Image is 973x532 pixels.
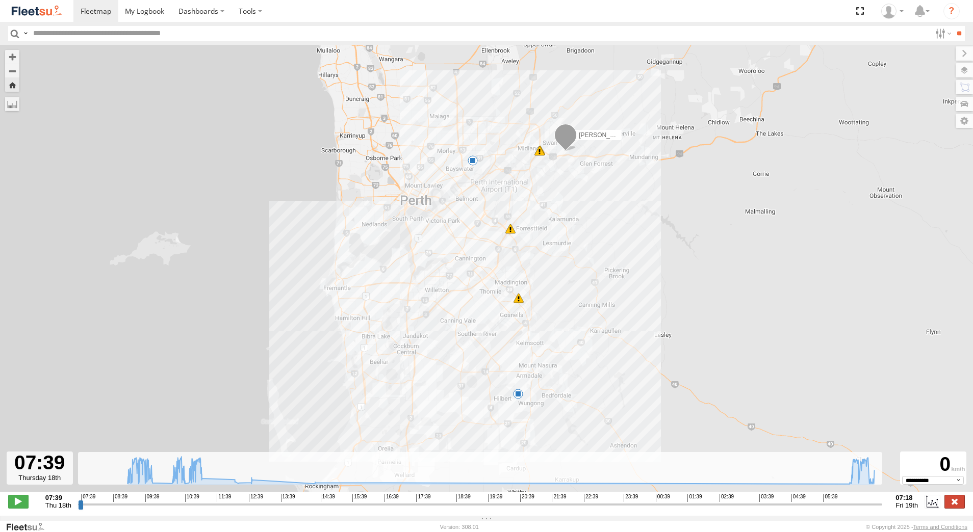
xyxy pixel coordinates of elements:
span: 14:39 [321,494,335,502]
div: TheMaker Systems [878,4,907,19]
span: 18:39 [456,494,471,502]
span: 02:39 [720,494,734,502]
span: 17:39 [416,494,430,502]
div: 0 [902,453,965,476]
span: 20:39 [520,494,534,502]
label: Play/Stop [8,495,29,508]
strong: 07:18 [895,494,918,501]
label: Search Filter Options [931,26,953,41]
span: [PERSON_NAME] - 1IJS864 [579,131,657,139]
span: 01:39 [687,494,702,502]
div: Version: 308.01 [440,524,479,530]
span: 15:39 [352,494,367,502]
span: 10:39 [185,494,199,502]
span: 16:39 [385,494,399,502]
span: 09:39 [145,494,160,502]
span: 23:39 [624,494,638,502]
button: Zoom in [5,50,19,64]
label: Measure [5,97,19,111]
img: fleetsu-logo-horizontal.svg [10,4,63,18]
span: Thu 18th Sep 2025 [45,501,71,509]
span: Fri 19th Sep 2025 [895,501,918,509]
a: Terms and Conditions [913,524,967,530]
span: 07:39 [81,494,95,502]
span: 08:39 [113,494,127,502]
span: 03:39 [759,494,774,502]
span: 21:39 [552,494,566,502]
span: 13:39 [281,494,295,502]
div: © Copyright 2025 - [866,524,967,530]
i: ? [943,3,960,19]
a: Visit our Website [6,522,53,532]
button: Zoom out [5,64,19,78]
span: 05:39 [823,494,837,502]
span: 12:39 [249,494,263,502]
span: 04:39 [791,494,806,502]
span: 19:39 [488,494,502,502]
button: Zoom Home [5,78,19,92]
label: Search Query [21,26,30,41]
strong: 07:39 [45,494,71,501]
span: 00:39 [656,494,670,502]
label: Map Settings [956,114,973,128]
div: 5 [468,155,478,166]
label: Close [944,495,965,508]
span: 22:39 [584,494,598,502]
span: 11:39 [217,494,231,502]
